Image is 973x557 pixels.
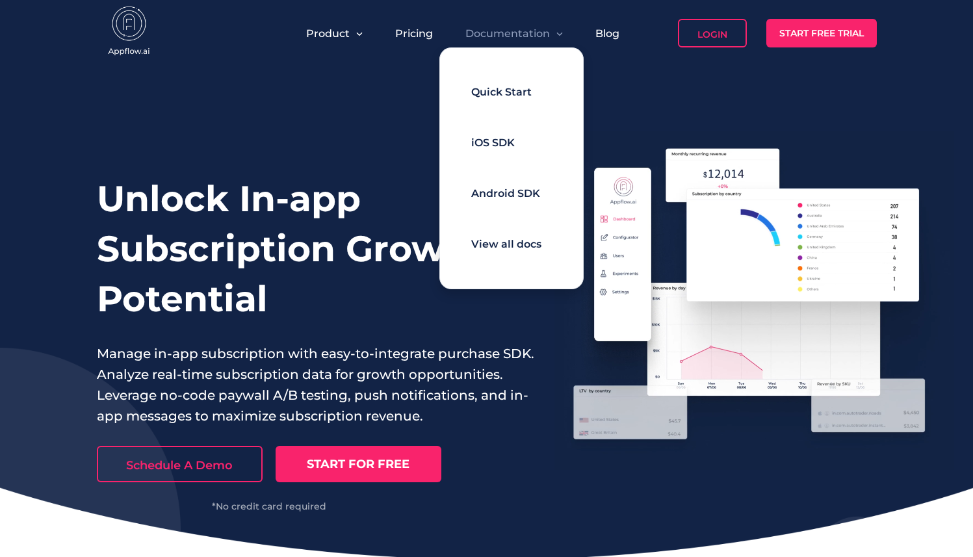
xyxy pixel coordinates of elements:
span: Documentation [465,27,550,40]
span: iOS SDK [471,136,515,149]
a: View all docs [471,231,552,257]
a: Android SDK [471,181,551,207]
span: Quick Start [471,86,532,98]
span: Product [306,27,350,40]
a: Login [678,19,747,47]
a: Blog [595,27,619,40]
button: Documentation [465,27,563,40]
p: Manage in-app subscription with easy-to-integrate purchase SDK. Analyze real-time subscription da... [97,343,535,426]
a: Quick Start [471,79,542,105]
a: Pricing [395,27,433,40]
h1: Unlock In-app Subscription Growth Potential [97,174,535,324]
button: Product [306,27,363,40]
a: Schedule A Demo [97,446,263,482]
a: Start Free Trial [766,19,877,47]
div: *No credit card required [97,502,441,511]
a: START FOR FREE [276,446,441,482]
img: appflow.ai-logo [97,6,162,58]
a: iOS SDK [471,130,525,156]
span: View all docs [471,238,541,250]
span: Android SDK [471,187,540,200]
